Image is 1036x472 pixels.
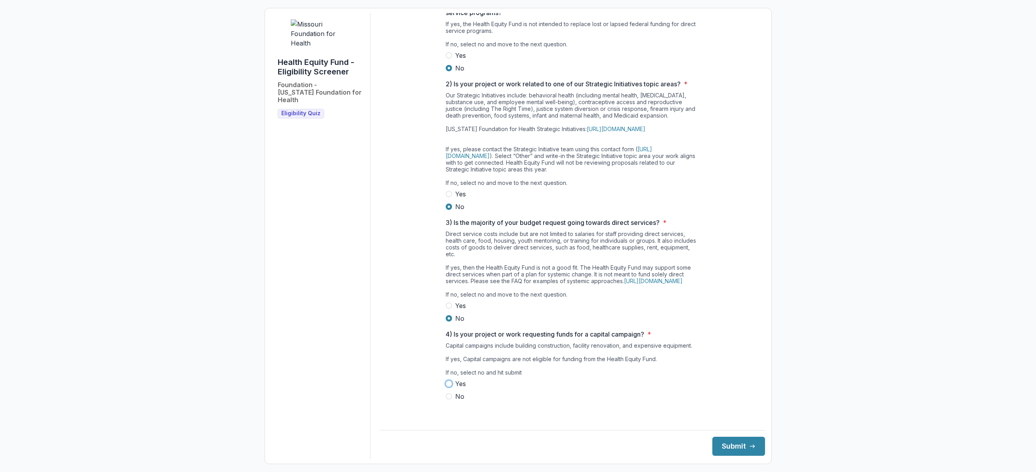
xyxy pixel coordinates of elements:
span: Eligibility Quiz [281,110,321,117]
span: Yes [455,189,466,199]
p: 4) Is your project or work requesting funds for a capital campaign? [446,329,644,339]
a: [URL][DOMAIN_NAME] [587,126,645,132]
img: Missouri Foundation for Health [291,19,350,48]
a: [URL][DOMAIN_NAME] [624,278,683,284]
span: No [455,202,464,211]
button: Submit [712,437,765,456]
span: Yes [455,301,466,310]
h1: Health Equity Fund - Eligibility Screener [278,57,364,76]
p: 3) Is the majority of your budget request going towards direct services? [446,218,660,227]
div: If yes, the Health Equity Fund is not intended to replace lost or lapsed federal funding for dire... [446,21,699,51]
div: Direct service costs include but are not limited to salaries for staff providing direct services,... [446,230,699,301]
h2: Foundation - [US_STATE] Foundation for Health [278,81,364,104]
a: [URL][DOMAIN_NAME] [446,146,652,159]
span: No [455,314,464,323]
span: Yes [455,379,466,388]
span: No [455,63,464,73]
span: Yes [455,51,466,60]
div: Our Strategic Initiatives include: behavioral health (including mental health, [MEDICAL_DATA], su... [446,92,699,189]
p: 2) Is your project or work related to one of our Strategic Initiatives topic areas? [446,79,681,89]
span: No [455,392,464,401]
div: Capital campaigns include building construction, facility renovation, and expensive equipment. If... [446,342,699,379]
